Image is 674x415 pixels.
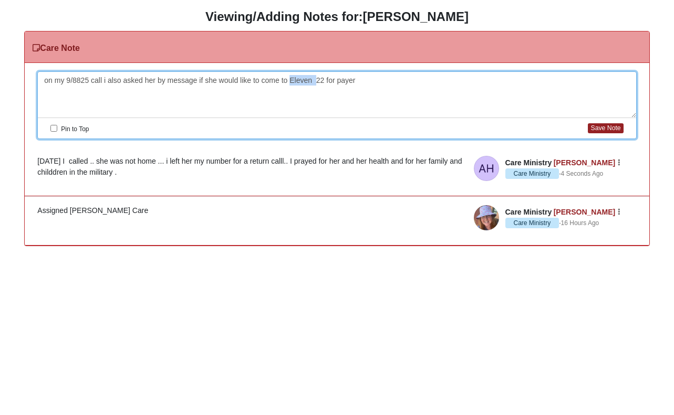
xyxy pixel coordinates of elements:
span: Care Ministry [505,208,552,216]
a: [PERSON_NAME] [554,208,615,216]
a: 4 Seconds Ago [561,169,604,178]
img: April Terrell [474,205,499,230]
span: · [505,218,561,228]
h3: Care Note [33,43,80,53]
time: October 8, 2025, 12:15 PM [561,170,604,177]
span: Care Ministry [505,218,559,228]
div: [DATE] I called .. she was not home ... i left her my number for a return calll.. I prayed for he... [37,156,636,178]
a: [PERSON_NAME] [554,158,615,167]
div: Assigned [PERSON_NAME] Care [37,205,636,216]
strong: [PERSON_NAME] [363,9,469,24]
span: Care Ministry [505,158,552,167]
img: Anita Hampson [474,156,499,181]
span: Pin to Top [61,125,89,133]
div: on my 9/8825 call i also asked her by message if she would like to come to Eleven 22 for payer [38,72,636,118]
span: Care Ministry [505,168,559,179]
time: October 6, 2025, 10:13 PM [561,219,599,227]
input: Pin to Top [50,125,57,132]
span: · [505,168,561,179]
button: Save Note [588,123,623,133]
h3: Viewing/Adding Notes for: [8,9,666,25]
a: 16 Hours Ago [561,218,599,228]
